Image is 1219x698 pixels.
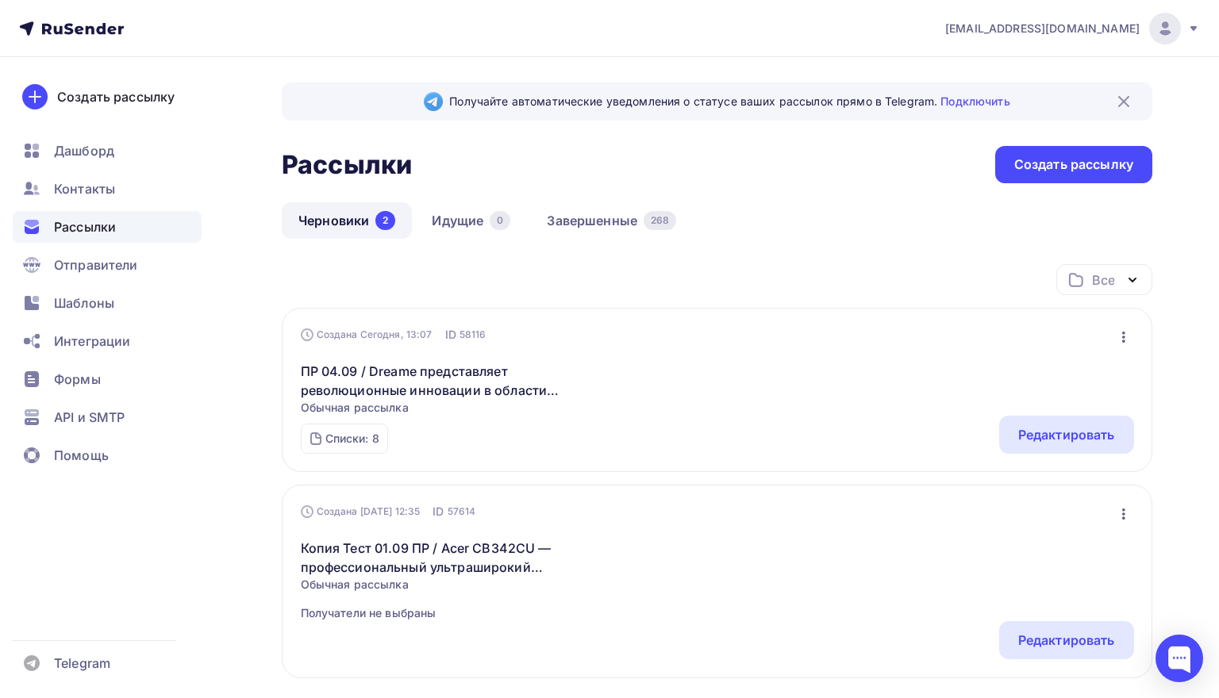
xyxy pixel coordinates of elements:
[54,141,114,160] span: Дашборд
[449,94,1009,109] span: Получайте автоматические уведомления о статусе ваших рассылок прямо в Telegram.
[13,249,202,281] a: Отправители
[54,217,116,236] span: Рассылки
[13,173,202,205] a: Контакты
[301,400,573,416] span: Обычная рассылка
[1018,631,1115,650] div: Редактировать
[54,332,130,351] span: Интеграции
[644,211,676,230] div: 268
[415,202,527,239] a: Идущие0
[945,21,1140,36] span: [EMAIL_ADDRESS][DOMAIN_NAME]
[13,287,202,319] a: Шаблоны
[301,577,573,593] span: Обычная рассылка
[445,327,456,343] span: ID
[460,327,486,343] span: 58116
[54,408,125,427] span: API и SMTP
[424,92,443,111] img: Telegram
[54,370,101,389] span: Формы
[282,202,412,239] a: Черновики2
[282,149,412,181] h2: Рассылки
[375,211,395,230] div: 2
[490,211,510,230] div: 0
[54,293,114,313] span: Шаблоны
[301,539,573,577] a: Копия Тест 01.09 ПР / Acer CB342CU — профессиональный ультраширокий монитор для работы и творчества
[301,328,433,341] div: Создана Сегодня, 13:07
[530,202,693,239] a: Завершенные268
[1092,270,1114,290] div: Все
[54,255,138,274] span: Отправители
[325,431,379,447] div: Списки: 8
[1018,425,1115,444] div: Редактировать
[940,94,1009,108] a: Подключить
[13,211,202,243] a: Рассылки
[301,605,573,621] span: Получатели не выбраны
[13,363,202,395] a: Формы
[433,504,444,520] span: ID
[54,654,110,673] span: Telegram
[301,362,573,400] a: ПР 04.09 / Dreame представляет революционные инновации в области умной уборки на IFA 2025
[301,505,421,518] div: Создана [DATE] 12:35
[945,13,1200,44] a: [EMAIL_ADDRESS][DOMAIN_NAME]
[448,504,476,520] span: 57614
[54,179,115,198] span: Контакты
[13,135,202,167] a: Дашборд
[1014,155,1133,174] div: Создать рассылку
[1056,264,1152,295] button: Все
[54,446,109,465] span: Помощь
[57,87,175,106] div: Создать рассылку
